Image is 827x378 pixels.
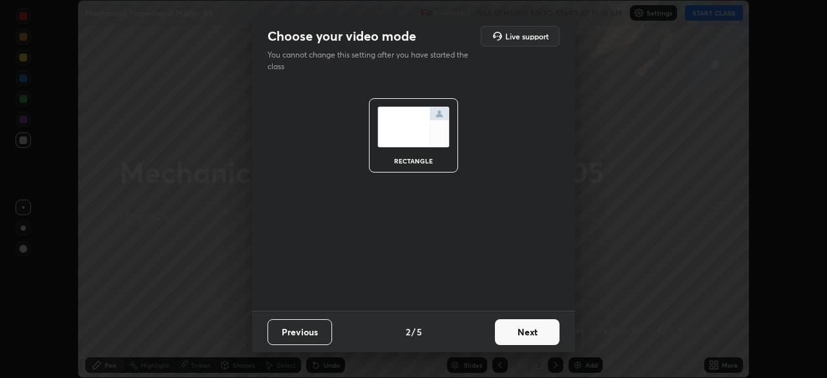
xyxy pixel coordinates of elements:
[505,32,549,40] h5: Live support
[267,28,416,45] h2: Choose your video mode
[377,107,450,147] img: normalScreenIcon.ae25ed63.svg
[412,325,415,339] h4: /
[495,319,560,345] button: Next
[417,325,422,339] h4: 5
[388,158,439,164] div: rectangle
[267,319,332,345] button: Previous
[406,325,410,339] h4: 2
[267,49,477,72] p: You cannot change this setting after you have started the class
